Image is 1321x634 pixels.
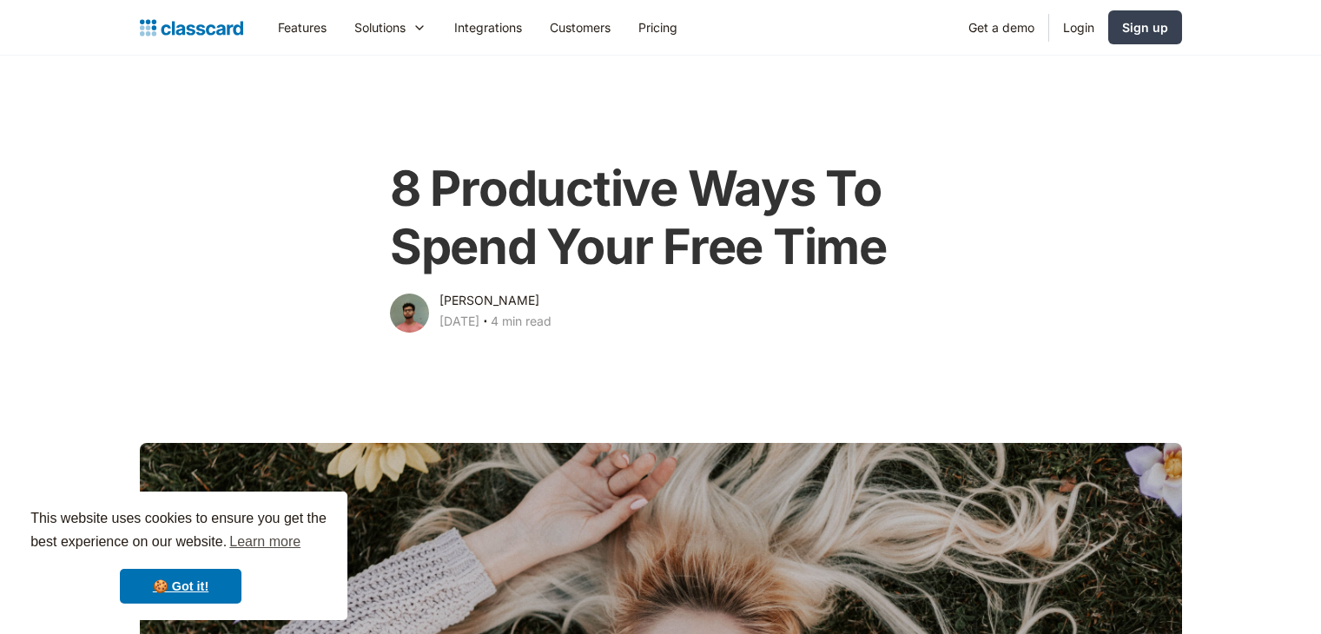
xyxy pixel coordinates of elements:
[227,529,303,555] a: learn more about cookies
[1049,8,1108,47] a: Login
[354,18,406,36] div: Solutions
[479,311,491,335] div: ‧
[140,16,243,40] a: home
[390,160,931,276] h1: 8 Productive Ways To Spend Your Free Time
[440,8,536,47] a: Integrations
[14,492,347,620] div: cookieconsent
[120,569,241,604] a: dismiss cookie message
[491,311,552,332] div: 4 min read
[264,8,340,47] a: Features
[1122,18,1168,36] div: Sign up
[30,508,331,555] span: This website uses cookies to ensure you get the best experience on our website.
[536,8,624,47] a: Customers
[439,290,539,311] div: [PERSON_NAME]
[340,8,440,47] div: Solutions
[1108,10,1182,44] a: Sign up
[439,311,479,332] div: [DATE]
[624,8,691,47] a: Pricing
[954,8,1048,47] a: Get a demo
